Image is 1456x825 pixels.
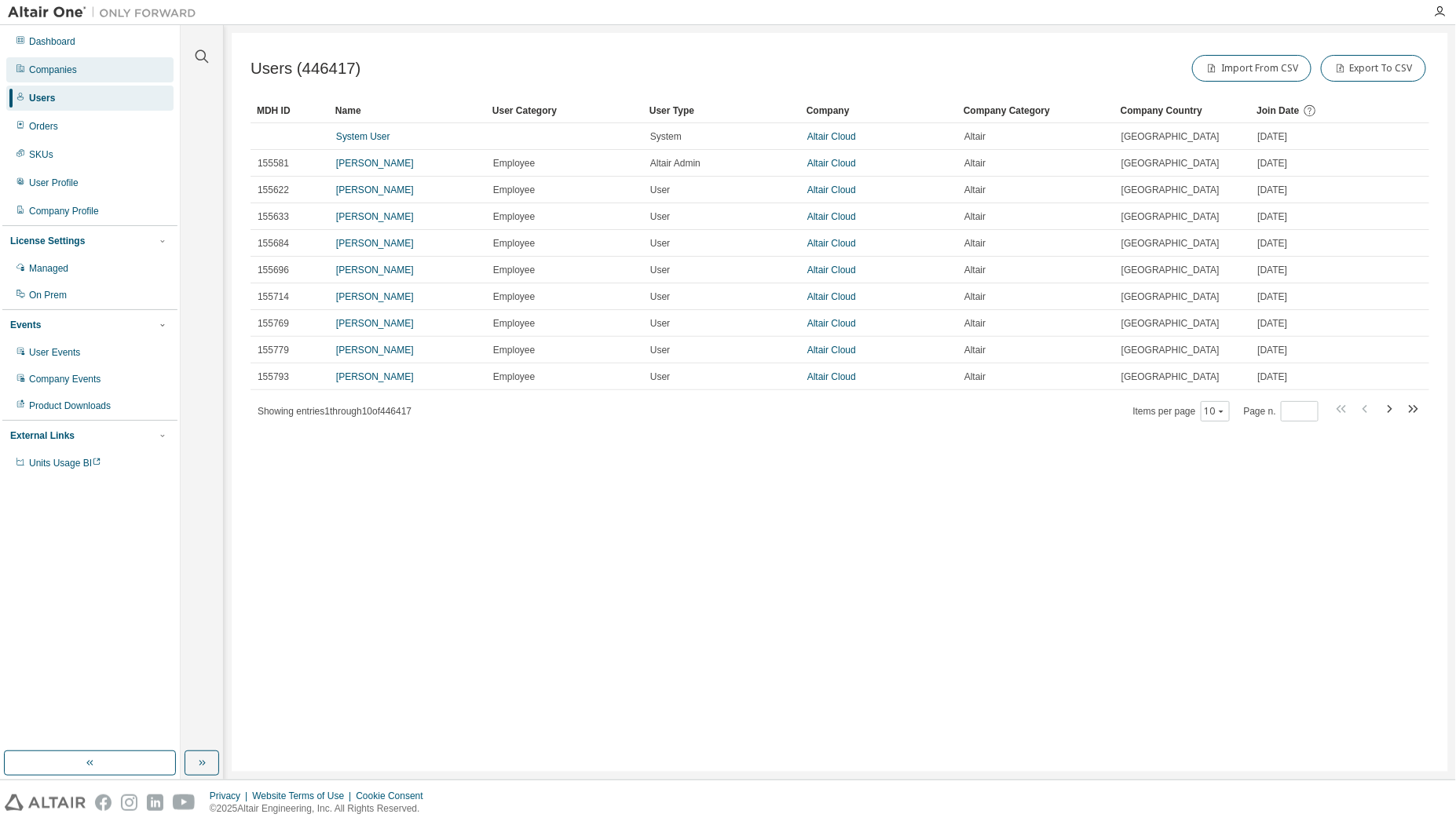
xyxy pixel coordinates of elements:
span: Page n. [1244,401,1319,422]
span: Showing entries 1 through 10 of 446417 [258,406,412,417]
div: User Profile [29,177,79,189]
svg: Date when the user was first added or directly signed up. If the user was deleted and later re-ad... [1303,104,1317,118]
span: Altair [964,237,986,250]
span: User [650,210,670,223]
div: License Settings [10,235,85,247]
span: Employee [493,210,535,223]
span: [GEOGRAPHIC_DATA] [1121,157,1220,170]
a: [PERSON_NAME] [336,265,414,276]
a: Altair Cloud [807,238,856,249]
span: User [650,344,670,356]
span: [GEOGRAPHIC_DATA] [1121,184,1220,196]
span: Employee [493,317,535,330]
div: Website Terms of Use [252,790,356,802]
a: [PERSON_NAME] [336,345,414,356]
a: Altair Cloud [807,291,856,302]
button: Export To CSV [1321,55,1426,82]
div: Company Country [1121,98,1245,123]
span: [GEOGRAPHIC_DATA] [1121,317,1220,330]
div: Users [29,92,55,104]
a: Altair Cloud [807,211,856,222]
span: User [650,290,670,303]
div: User Type [649,98,794,123]
div: Orders [29,120,58,133]
span: [DATE] [1258,344,1288,356]
span: 155581 [258,157,289,170]
div: Name [335,98,480,123]
div: Events [10,319,41,331]
span: Altair [964,210,986,223]
a: Altair Cloud [807,265,856,276]
a: [PERSON_NAME] [336,184,414,195]
span: [DATE] [1258,317,1288,330]
span: Join Date [1257,105,1300,116]
a: Altair Cloud [807,371,856,382]
div: Cookie Consent [356,790,432,802]
span: Employee [493,264,535,276]
span: Items per page [1133,401,1230,422]
span: [DATE] [1258,157,1288,170]
span: [GEOGRAPHIC_DATA] [1121,130,1220,143]
div: Companies [29,64,77,76]
span: [DATE] [1258,237,1288,250]
span: System [650,130,682,143]
span: User [650,264,670,276]
span: User [650,237,670,250]
a: Altair Cloud [807,318,856,329]
div: Company [807,98,951,123]
div: User Events [29,346,80,359]
span: 155769 [258,317,289,330]
span: Altair [964,130,986,143]
span: [DATE] [1258,371,1288,383]
span: Altair Admin [650,157,701,170]
a: Altair Cloud [807,184,856,195]
span: Employee [493,344,535,356]
span: [DATE] [1258,264,1288,276]
span: [GEOGRAPHIC_DATA] [1121,237,1220,250]
div: Privacy [210,790,252,802]
p: © 2025 Altair Engineering, Inc. All Rights Reserved. [210,802,433,816]
div: On Prem [29,289,67,301]
span: Altair [964,290,986,303]
span: [DATE] [1258,184,1288,196]
span: Employee [493,371,535,383]
span: [GEOGRAPHIC_DATA] [1121,210,1220,223]
a: Altair Cloud [807,158,856,169]
span: 155779 [258,344,289,356]
span: 155633 [258,210,289,223]
span: Altair [964,344,986,356]
span: Altair [964,264,986,276]
a: [PERSON_NAME] [336,371,414,382]
span: Employee [493,290,535,303]
img: altair_logo.svg [5,794,86,811]
a: System User [336,131,390,142]
span: 155684 [258,237,289,250]
span: Units Usage BI [29,458,101,469]
div: Company Profile [29,205,99,217]
div: Dashboard [29,35,75,48]
span: [GEOGRAPHIC_DATA] [1121,264,1220,276]
div: Company Category [964,98,1108,123]
span: Employee [493,184,535,196]
span: 155793 [258,371,289,383]
span: Users (446417) [251,60,361,78]
a: [PERSON_NAME] [336,158,414,169]
a: [PERSON_NAME] [336,238,414,249]
span: [DATE] [1258,290,1288,303]
span: [DATE] [1258,130,1288,143]
span: Employee [493,157,535,170]
span: User [650,371,670,383]
span: [GEOGRAPHIC_DATA] [1121,371,1220,383]
span: Altair [964,317,986,330]
img: youtube.svg [173,794,196,811]
img: facebook.svg [95,794,112,811]
div: Product Downloads [29,400,111,412]
span: Employee [493,237,535,250]
a: [PERSON_NAME] [336,318,414,329]
div: External Links [10,429,75,442]
a: Altair Cloud [807,345,856,356]
span: 155696 [258,264,289,276]
span: Altair [964,184,986,196]
div: User Category [492,98,637,123]
button: Import From CSV [1192,55,1311,82]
